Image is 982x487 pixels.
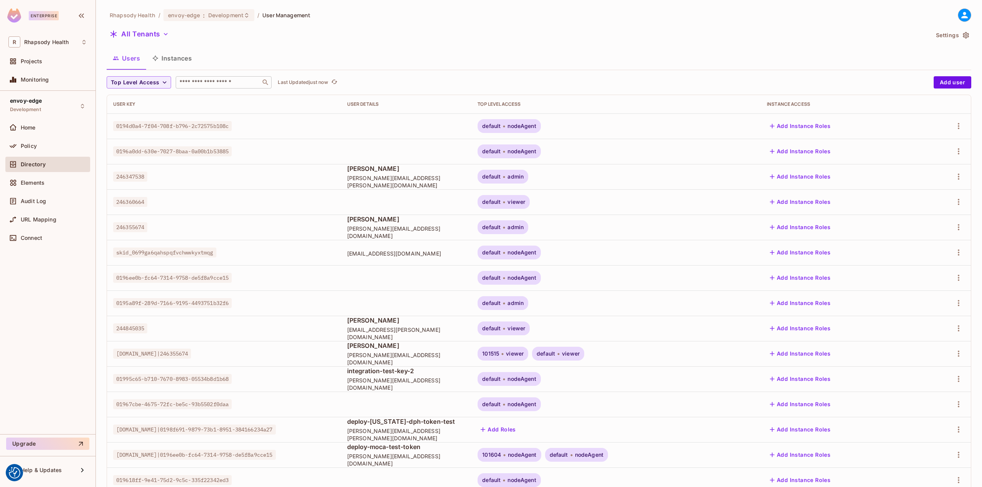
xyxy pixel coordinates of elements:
[278,79,328,85] p: Last Updated just now
[330,78,339,87] button: refresh
[203,12,205,18] span: :
[482,123,501,129] span: default
[21,467,62,473] span: Help & Updates
[24,39,69,45] span: Workspace: Rhapsody Health
[113,146,232,156] span: 0196a0dd-630e-7027-8baa-0a00b1b53885
[111,78,159,87] span: Top Level Access
[107,28,172,40] button: All Tenants
[21,235,42,241] span: Connect
[208,11,244,19] span: Development
[575,452,603,458] span: nodeAgent
[21,180,44,186] span: Elements
[767,272,834,284] button: Add Instance Roles
[767,474,834,486] button: Add Instance Roles
[113,475,232,485] span: 019618ff-9e41-75d2-9c5c-335f22342ed3
[29,11,59,20] div: Enterprise
[21,161,46,167] span: Directory
[347,316,466,325] span: [PERSON_NAME]
[347,443,466,451] span: deploy-moca-test-token
[7,8,21,23] img: SReyMgAAAABJRU5ErkJggg==
[482,325,501,331] span: default
[257,11,259,19] li: /
[113,222,147,232] span: 246355674
[113,273,232,283] span: 0196ee0b-fc64-7314-9758-de5f8a9cce15
[113,172,147,182] span: 246347538
[478,101,755,107] div: Top Level Access
[482,376,501,382] span: default
[107,76,171,89] button: Top Level Access
[113,298,232,308] span: 0195a89f-289d-7166-9195-4493751b32f6
[507,477,536,483] span: nodeAgent
[507,148,536,154] span: nodeAgent
[482,199,501,205] span: default
[347,174,466,189] span: [PERSON_NAME][EMAIL_ADDRESS][PERSON_NAME][DOMAIN_NAME]
[347,341,466,350] span: [PERSON_NAME]
[331,79,338,86] span: refresh
[482,401,501,407] span: default
[482,351,499,357] span: 101515
[767,322,834,335] button: Add Instance Roles
[158,11,160,19] li: /
[9,467,20,479] img: Revisit consent button
[550,452,568,458] span: default
[262,11,310,19] span: User Management
[113,197,147,207] span: 246360664
[767,297,834,309] button: Add Instance Roles
[507,300,524,306] span: admin
[934,76,971,89] button: Add user
[507,123,536,129] span: nodeAgent
[347,351,466,366] span: [PERSON_NAME][EMAIL_ADDRESS][DOMAIN_NAME]
[146,49,198,68] button: Instances
[508,452,536,458] span: nodeAgent
[107,49,146,68] button: Users
[347,225,466,239] span: [PERSON_NAME][EMAIL_ADDRESS][DOMAIN_NAME]
[537,351,555,357] span: default
[506,351,524,357] span: viewer
[507,249,536,256] span: nodeAgent
[21,58,42,64] span: Projects
[113,121,232,131] span: 0194d0a4-7f04-708f-b796-2c72575b108c
[10,98,42,104] span: envoy-edge
[21,216,56,223] span: URL Mapping
[767,348,834,360] button: Add Instance Roles
[347,164,466,173] span: [PERSON_NAME]
[347,367,466,375] span: integration-test-key-2
[507,224,524,230] span: admin
[6,438,89,450] button: Upgrade
[767,246,834,259] button: Add Instance Roles
[168,11,200,19] span: envoy-edge
[347,215,466,223] span: [PERSON_NAME]
[482,174,501,180] span: default
[21,125,36,131] span: Home
[347,417,466,426] span: deploy-[US_STATE]-dph-token-test
[482,249,501,256] span: default
[767,423,834,436] button: Add Instance Roles
[767,449,834,461] button: Add Instance Roles
[113,248,216,257] span: skid_0699ga6qahspqfvchwwkyxtmqg
[347,427,466,442] span: [PERSON_NAME][EMAIL_ADDRESS][PERSON_NAME][DOMAIN_NAME]
[767,373,834,385] button: Add Instance Roles
[507,325,525,331] span: viewer
[347,101,466,107] div: User Details
[347,326,466,341] span: [EMAIL_ADDRESS][PERSON_NAME][DOMAIN_NAME]
[10,107,41,113] span: Development
[21,143,37,149] span: Policy
[767,145,834,157] button: Add Instance Roles
[113,450,276,460] span: [DOMAIN_NAME]|0196ee0b-fc64-7314-9758-de5f8a9cce15
[347,453,466,467] span: [PERSON_NAME][EMAIL_ADDRESS][DOMAIN_NAME]
[113,399,232,409] span: 01967cbe-4675-72fc-be5c-93b5502f0daa
[482,477,501,483] span: default
[482,224,501,230] span: default
[113,101,335,107] div: User Key
[21,77,49,83] span: Monitoring
[347,250,466,257] span: [EMAIL_ADDRESS][DOMAIN_NAME]
[507,376,536,382] span: nodeAgent
[21,198,46,204] span: Audit Log
[482,148,501,154] span: default
[507,401,536,407] span: nodeAgent
[113,425,276,435] span: [DOMAIN_NAME]|0198f691-9879-73b1-8951-384166234a27
[767,120,834,132] button: Add Instance Roles
[347,377,466,391] span: [PERSON_NAME][EMAIL_ADDRESS][DOMAIN_NAME]
[933,29,971,41] button: Settings
[9,467,20,479] button: Consent Preferences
